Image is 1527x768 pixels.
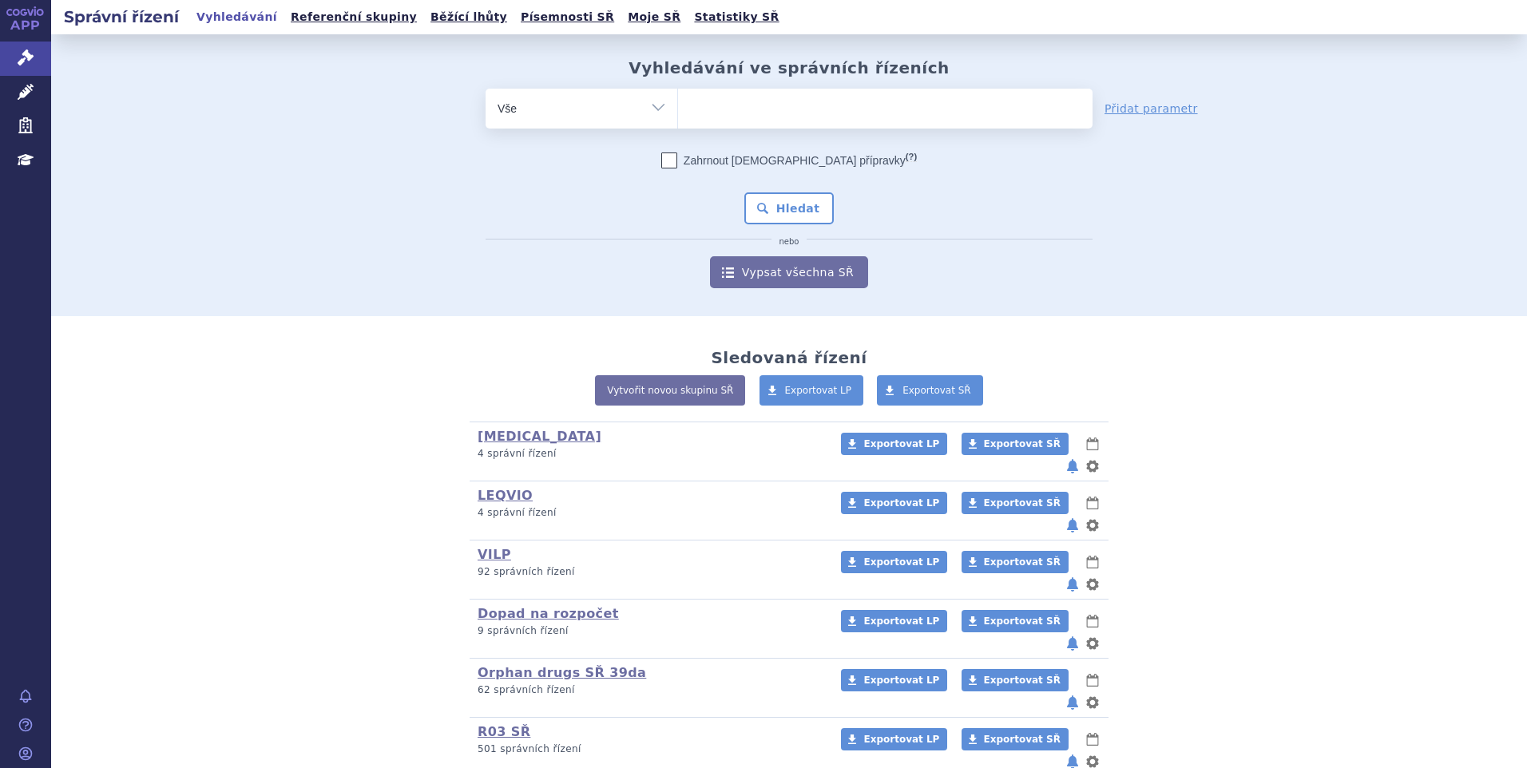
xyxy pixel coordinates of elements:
[595,375,745,406] a: Vytvořit novou skupinu SŘ
[478,547,511,562] a: VILP
[689,6,783,28] a: Statistiky SŘ
[478,488,533,503] a: LEQVIO
[962,433,1069,455] a: Exportovat SŘ
[962,551,1069,573] a: Exportovat SŘ
[962,728,1069,750] a: Exportovat SŘ
[710,256,868,288] a: Vypsat všechna SŘ
[1105,101,1198,117] a: Přidat parametr
[984,497,1061,509] span: Exportovat SŘ
[962,492,1069,514] a: Exportovat SŘ
[426,6,512,28] a: Běžící lhůty
[1085,730,1101,749] button: lhůty
[962,669,1069,691] a: Exportovat SŘ
[863,438,939,449] span: Exportovat LP
[863,616,939,627] span: Exportovat LP
[661,152,917,168] label: Zahrnout [DEMOGRAPHIC_DATA] přípravky
[760,375,864,406] a: Exportovat LP
[478,565,820,579] p: 92 správních řízení
[984,616,1061,627] span: Exportovat SŘ
[841,433,947,455] a: Exportovat LP
[902,385,971,396] span: Exportovat SŘ
[1085,671,1101,690] button: lhůty
[1085,552,1101,572] button: lhůty
[877,375,983,406] a: Exportovat SŘ
[478,506,820,520] p: 4 správní řízení
[711,348,867,367] h2: Sledovaná řízení
[478,724,530,739] a: R03 SŘ
[478,606,619,621] a: Dopad na rozpočet
[744,192,835,224] button: Hledat
[984,556,1061,568] span: Exportovat SŘ
[51,6,192,28] h2: Správní řízení
[1085,575,1101,594] button: nastavení
[192,6,282,28] a: Vyhledávání
[1085,493,1101,513] button: lhůty
[478,624,820,638] p: 9 správních řízení
[478,429,601,444] a: [MEDICAL_DATA]
[623,6,685,28] a: Moje SŘ
[1085,634,1101,653] button: nastavení
[785,385,852,396] span: Exportovat LP
[516,6,619,28] a: Písemnosti SŘ
[841,610,947,632] a: Exportovat LP
[1085,612,1101,631] button: lhůty
[1085,457,1101,476] button: nastavení
[478,683,820,697] p: 62 správních řízení
[771,237,807,247] i: nebo
[1065,516,1081,535] button: notifikace
[841,728,947,750] a: Exportovat LP
[984,675,1061,686] span: Exportovat SŘ
[1085,693,1101,712] button: nastavení
[863,497,939,509] span: Exportovat LP
[841,551,947,573] a: Exportovat LP
[906,152,917,162] abbr: (?)
[984,438,1061,449] span: Exportovat SŘ
[629,58,950,77] h2: Vyhledávání ve správních řízeních
[841,669,947,691] a: Exportovat LP
[478,665,646,680] a: Orphan drugs SŘ 39da
[841,492,947,514] a: Exportovat LP
[478,742,820,756] p: 501 správních řízení
[863,556,939,568] span: Exportovat LP
[1065,634,1081,653] button: notifikace
[1065,693,1081,712] button: notifikace
[863,675,939,686] span: Exportovat LP
[1065,457,1081,476] button: notifikace
[962,610,1069,632] a: Exportovat SŘ
[863,734,939,745] span: Exportovat LP
[478,447,820,461] p: 4 správní řízení
[1085,434,1101,453] button: lhůty
[1085,516,1101,535] button: nastavení
[1065,575,1081,594] button: notifikace
[286,6,422,28] a: Referenční skupiny
[984,734,1061,745] span: Exportovat SŘ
